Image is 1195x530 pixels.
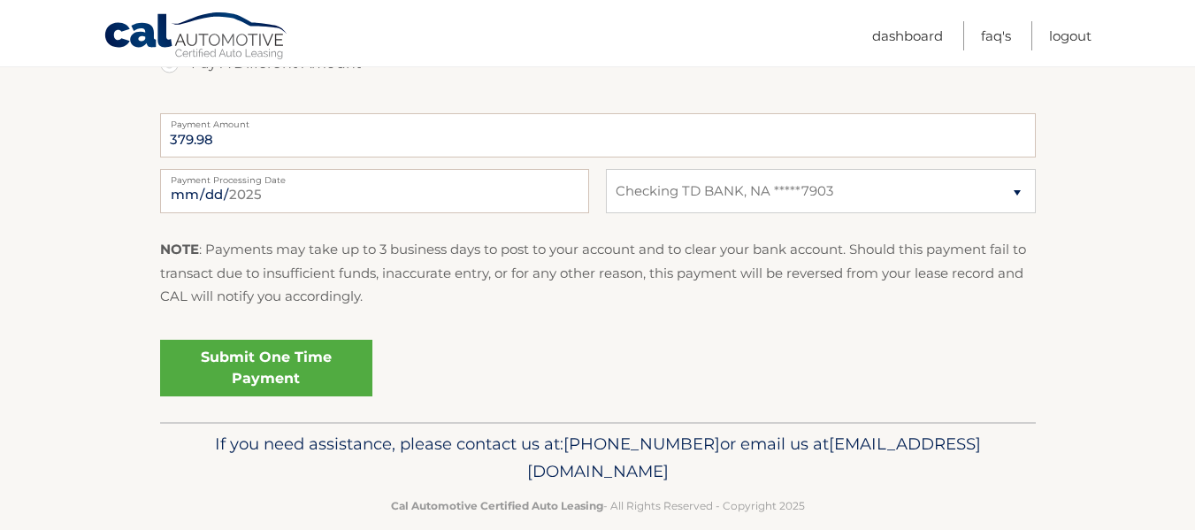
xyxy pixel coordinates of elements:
strong: NOTE [160,241,199,257]
a: Logout [1049,21,1092,50]
a: Submit One Time Payment [160,340,372,396]
p: If you need assistance, please contact us at: or email us at [172,430,1024,487]
p: : Payments may take up to 3 business days to post to your account and to clear your bank account.... [160,238,1036,308]
a: FAQ's [981,21,1011,50]
strong: Cal Automotive Certified Auto Leasing [391,499,603,512]
input: Payment Amount [160,113,1036,157]
a: Dashboard [872,21,943,50]
input: Payment Date [160,169,589,213]
label: Payment Amount [160,113,1036,127]
span: [PHONE_NUMBER] [563,434,720,454]
p: - All Rights Reserved - Copyright 2025 [172,496,1024,515]
a: Cal Automotive [103,12,289,63]
label: Payment Processing Date [160,169,589,183]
